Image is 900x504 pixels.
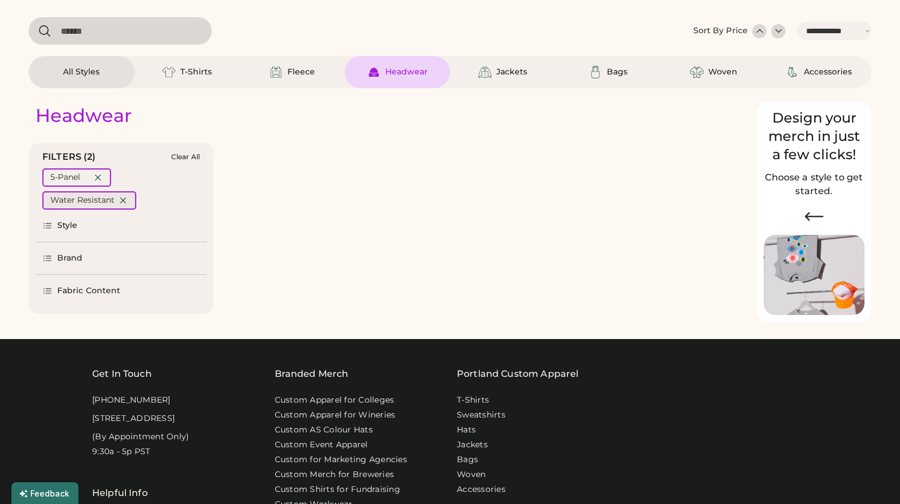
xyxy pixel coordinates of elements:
div: Fleece [287,66,315,78]
a: Accessories [457,484,506,495]
img: Fleece Icon [269,65,283,79]
img: Jackets Icon [478,65,492,79]
div: Bags [607,66,627,78]
div: [PHONE_NUMBER] [92,395,171,406]
img: Headwear Icon [367,65,381,79]
div: Branded Merch [275,367,349,381]
a: Bags [457,454,478,466]
a: Custom Merch for Breweries [275,469,394,481]
iframe: Front Chat [846,452,895,502]
div: Accessories [804,66,852,78]
a: Jackets [457,439,488,451]
div: FILTERS (2) [42,150,96,164]
a: Sweatshirts [457,409,506,421]
div: 9:30a - 5p PST [92,446,151,458]
div: Fabric Content [57,285,120,297]
div: T-Shirts [180,66,212,78]
div: Get In Touch [92,367,152,381]
a: Woven [457,469,485,481]
div: (By Appointment Only) [92,431,189,443]
div: Sort By Price [693,25,748,37]
div: All Styles [63,66,100,78]
img: Accessories Icon [785,65,799,79]
div: Brand [57,253,83,264]
div: Woven [708,66,737,78]
a: Portland Custom Apparel [457,367,578,381]
div: Headwear [35,104,132,127]
a: Custom Shirts for Fundraising [275,484,400,495]
img: Image of Lisa Congdon Eye Print on T-Shirt and Hat [764,235,865,316]
div: Clear All [171,153,200,161]
a: Hats [457,424,476,436]
a: Custom AS Colour Hats [275,424,373,436]
div: Design your merch in just a few clicks! [764,109,865,164]
div: Helpful Info [92,486,148,500]
a: Custom Event Apparel [275,439,368,451]
div: Headwear [385,66,428,78]
img: Woven Icon [690,65,704,79]
h2: Choose a style to get started. [764,171,865,198]
a: Custom Apparel for Wineries [275,409,396,421]
a: T-Shirts [457,395,489,406]
img: Bags Icon [589,65,602,79]
div: Style [57,220,78,231]
div: 5-Panel [50,172,80,183]
div: Water Resistant [50,195,115,206]
a: Custom for Marketing Agencies [275,454,407,466]
div: Jackets [496,66,527,78]
img: T-Shirts Icon [162,65,176,79]
div: [STREET_ADDRESS] [92,413,175,424]
a: Custom Apparel for Colleges [275,395,394,406]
